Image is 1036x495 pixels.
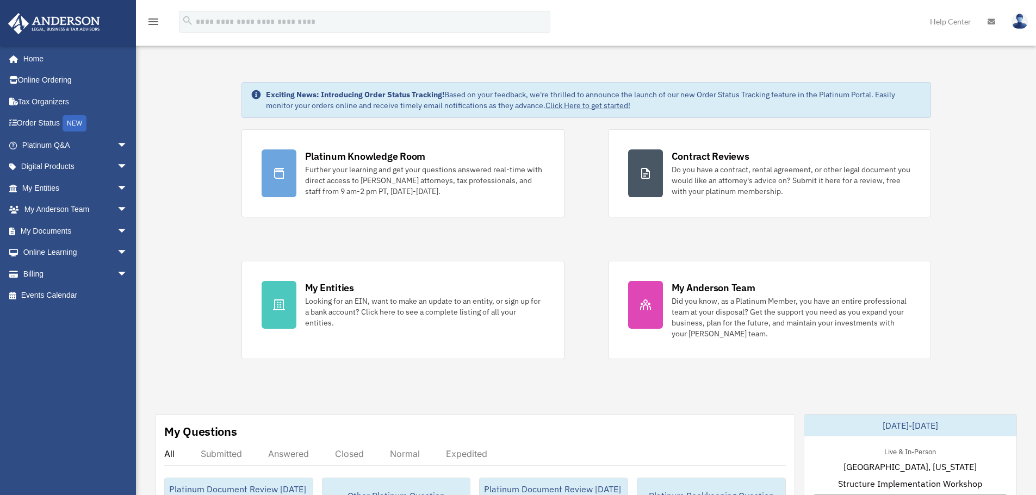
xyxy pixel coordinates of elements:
div: Expedited [446,448,487,459]
div: NEW [63,115,86,131]
a: Billingarrow_drop_down [8,263,144,285]
div: Looking for an EIN, want to make an update to an entity, or sign up for a bank account? Click her... [305,296,544,328]
div: Do you have a contract, rental agreement, or other legal document you would like an attorney's ad... [672,164,911,197]
a: Tax Organizers [8,91,144,112]
span: arrow_drop_down [117,263,139,285]
div: All [164,448,175,459]
span: arrow_drop_down [117,199,139,221]
div: Did you know, as a Platinum Member, you have an entire professional team at your disposal? Get th... [672,296,911,339]
a: Digital Productsarrow_drop_down [8,156,144,178]
i: search [182,15,194,27]
span: arrow_drop_down [117,242,139,264]
a: menu [147,19,160,28]
div: [DATE]-[DATE] [804,415,1016,436]
span: arrow_drop_down [117,156,139,178]
div: Normal [390,448,420,459]
i: menu [147,15,160,28]
a: Online Learningarrow_drop_down [8,242,144,264]
a: Contract Reviews Do you have a contract, rental agreement, or other legal document you would like... [608,129,931,217]
div: Submitted [201,448,242,459]
a: Platinum Knowledge Room Further your learning and get your questions answered real-time with dire... [241,129,564,217]
div: Further your learning and get your questions answered real-time with direct access to [PERSON_NAM... [305,164,544,197]
a: Click Here to get started! [545,101,630,110]
a: My Anderson Teamarrow_drop_down [8,199,144,221]
div: Closed [335,448,364,459]
img: Anderson Advisors Platinum Portal [5,13,103,34]
strong: Exciting News: Introducing Order Status Tracking! [266,90,444,99]
div: My Questions [164,423,237,440]
div: Based on your feedback, we're thrilled to announce the launch of our new Order Status Tracking fe... [266,89,922,111]
div: Platinum Knowledge Room [305,149,426,163]
a: Home [8,48,139,70]
a: My Entities Looking for an EIN, want to make an update to an entity, or sign up for a bank accoun... [241,261,564,359]
a: Platinum Q&Aarrow_drop_down [8,134,144,156]
img: User Pic [1012,14,1028,29]
div: Answered [268,448,309,459]
a: My Entitiesarrow_drop_down [8,177,144,199]
a: Online Ordering [8,70,144,91]
a: My Documentsarrow_drop_down [8,220,144,242]
a: Events Calendar [8,285,144,306]
div: Live & In-Person [876,445,945,456]
span: Structure Implementation Workshop [838,477,982,490]
a: Order StatusNEW [8,112,144,135]
span: [GEOGRAPHIC_DATA], [US_STATE] [843,460,977,473]
span: arrow_drop_down [117,177,139,199]
div: My Anderson Team [672,281,755,295]
div: My Entities [305,281,354,295]
span: arrow_drop_down [117,134,139,156]
div: Contract Reviews [672,149,749,163]
span: arrow_drop_down [117,220,139,242]
a: My Anderson Team Did you know, as a Platinum Member, you have an entire professional team at your... [608,261,931,359]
